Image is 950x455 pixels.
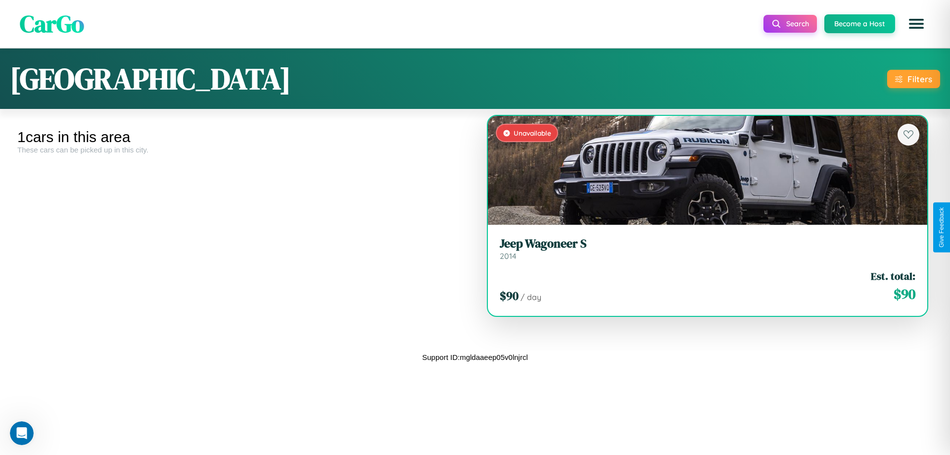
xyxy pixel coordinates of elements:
div: 1 cars in this area [17,129,468,146]
span: $ 90 [500,288,519,304]
span: CarGo [20,7,84,40]
span: / day [521,292,541,302]
button: Become a Host [824,14,895,33]
div: Give Feedback [938,207,945,248]
button: Search [763,15,817,33]
span: Est. total: [871,269,915,283]
a: Jeep Wagoneer S2014 [500,237,915,261]
p: Support ID: mgldaaeep05v0lnjrcl [422,351,527,364]
span: Search [786,19,809,28]
div: Filters [907,74,932,84]
span: $ 90 [894,284,915,304]
button: Filters [887,70,940,88]
h3: Jeep Wagoneer S [500,237,915,251]
button: Open menu [902,10,930,38]
h1: [GEOGRAPHIC_DATA] [10,58,291,99]
iframe: Intercom live chat [10,421,34,445]
div: These cars can be picked up in this city. [17,146,468,154]
span: 2014 [500,251,517,261]
span: Unavailable [514,129,551,137]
